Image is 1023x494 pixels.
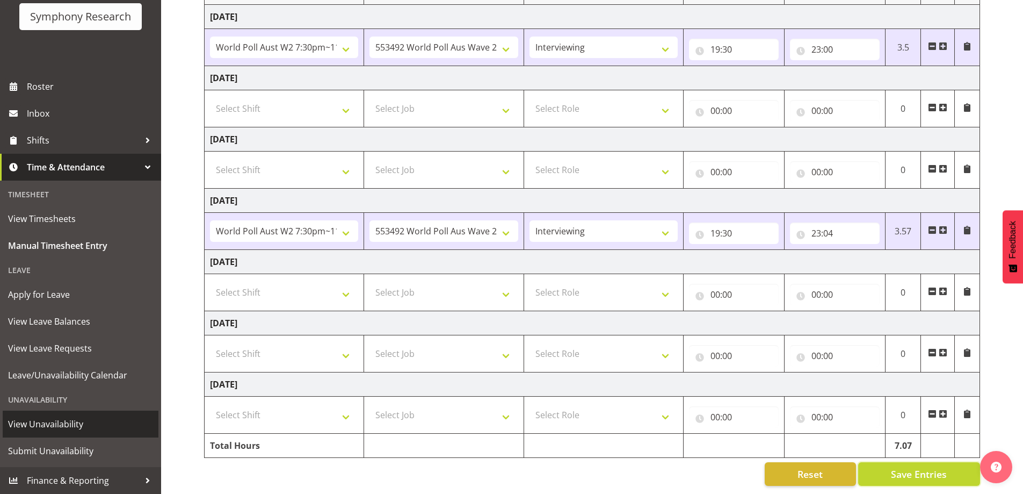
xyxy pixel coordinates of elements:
span: Manual Timesheet Entry [8,238,153,254]
input: Click to select... [689,161,779,183]
span: Apply for Leave [8,287,153,303]
button: Save Entries [858,462,980,486]
div: Timesheet [3,183,158,205]
input: Click to select... [689,223,779,244]
button: Feedback - Show survey [1003,210,1023,283]
td: 0 [885,397,921,434]
span: Reset [797,467,823,481]
input: Click to select... [790,161,880,183]
input: Click to select... [689,345,779,367]
td: [DATE] [205,66,980,90]
div: Leave [3,259,158,281]
img: help-xxl-2.png [991,462,1002,472]
input: Click to select... [790,223,880,244]
td: [DATE] [205,189,980,213]
td: [DATE] [205,127,980,152]
input: Click to select... [790,345,880,367]
a: Manual Timesheet Entry [3,232,158,259]
td: 3.5 [885,29,921,66]
input: Click to select... [689,406,779,428]
td: 0 [885,274,921,311]
td: [DATE] [205,250,980,274]
input: Click to select... [790,39,880,60]
span: Feedback [1008,221,1018,259]
a: View Timesheets [3,205,158,232]
td: 3.57 [885,213,921,250]
span: View Timesheets [8,211,153,227]
span: Inbox [27,105,156,121]
input: Click to select... [790,100,880,121]
div: Symphony Research [30,9,131,25]
span: Leave/Unavailability Calendar [8,367,153,383]
span: Finance & Reporting [27,472,140,489]
a: Leave/Unavailability Calendar [3,362,158,389]
td: Total Hours [205,434,364,458]
button: Reset [765,462,856,486]
a: View Leave Requests [3,335,158,362]
span: Save Entries [891,467,947,481]
input: Click to select... [790,284,880,305]
input: Click to select... [689,100,779,121]
span: Submit Unavailability [8,443,153,459]
td: 0 [885,90,921,127]
input: Click to select... [689,284,779,305]
input: Click to select... [689,39,779,60]
div: Unavailability [3,389,158,411]
td: [DATE] [205,5,980,29]
span: View Leave Requests [8,340,153,356]
td: [DATE] [205,373,980,397]
a: View Leave Balances [3,308,158,335]
a: Apply for Leave [3,281,158,308]
span: Shifts [27,132,140,148]
td: 0 [885,152,921,189]
span: Roster [27,78,156,95]
span: Time & Attendance [27,159,140,175]
a: View Unavailability [3,411,158,438]
td: [DATE] [205,311,980,335]
td: 0 [885,335,921,373]
td: 7.07 [885,434,921,458]
span: View Unavailability [8,416,153,432]
span: View Leave Balances [8,313,153,330]
a: Submit Unavailability [3,438,158,464]
input: Click to select... [790,406,880,428]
